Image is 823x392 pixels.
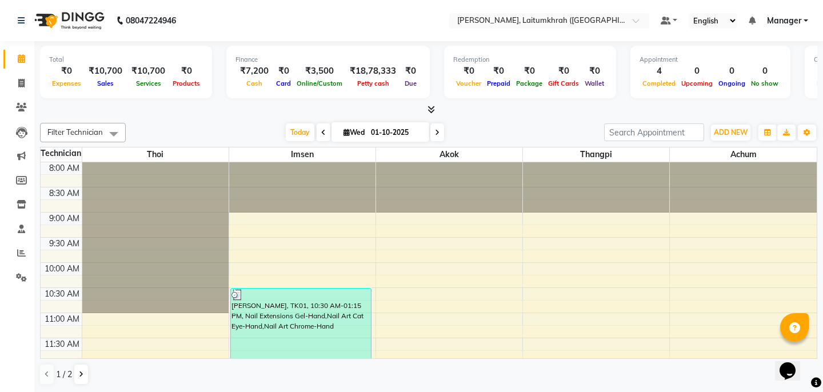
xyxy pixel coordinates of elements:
span: No show [748,79,781,87]
span: Card [273,79,294,87]
div: Total [49,55,203,65]
div: ₹0 [513,65,545,78]
div: Redemption [453,55,607,65]
span: ADD NEW [714,128,748,137]
div: ₹0 [273,65,294,78]
div: 0 [748,65,781,78]
div: ₹0 [49,65,84,78]
div: ₹0 [545,65,582,78]
div: Technician [41,147,82,159]
b: 08047224946 [126,5,176,37]
div: ₹0 [582,65,607,78]
div: 8:00 AM [47,162,82,174]
div: Appointment [640,55,781,65]
button: ADD NEW [711,125,750,141]
div: 4 [640,65,678,78]
iframe: chat widget [775,346,812,381]
span: Prepaid [484,79,513,87]
span: Cash [243,79,265,87]
div: 11:30 AM [42,338,82,350]
span: Due [402,79,420,87]
span: Thangpi [523,147,669,162]
img: logo [29,5,107,37]
div: 0 [678,65,716,78]
input: 2025-10-01 [367,124,425,141]
div: ₹0 [484,65,513,78]
span: Upcoming [678,79,716,87]
div: 9:00 AM [47,213,82,225]
div: 11:00 AM [42,313,82,325]
div: ₹10,700 [127,65,170,78]
span: achum [670,147,817,162]
span: Expenses [49,79,84,87]
span: 1 / 2 [56,369,72,381]
span: Wallet [582,79,607,87]
span: Thoi [82,147,229,162]
div: 9:30 AM [47,238,82,250]
span: Gift Cards [545,79,582,87]
span: Filter Technician [47,127,103,137]
span: Sales [94,79,117,87]
div: ₹18,78,333 [345,65,401,78]
span: Voucher [453,79,484,87]
div: 10:00 AM [42,263,82,275]
span: Akok [376,147,522,162]
span: Manager [767,15,801,27]
input: Search Appointment [604,123,704,141]
span: Completed [640,79,678,87]
span: Today [286,123,314,141]
div: ₹0 [453,65,484,78]
div: 8:30 AM [47,187,82,199]
div: 0 [716,65,748,78]
div: ₹7,200 [235,65,273,78]
div: 10:30 AM [42,288,82,300]
span: Services [133,79,164,87]
span: Products [170,79,203,87]
span: Wed [341,128,367,137]
span: Imsen [229,147,375,162]
span: Petty cash [354,79,392,87]
div: Finance [235,55,421,65]
span: Online/Custom [294,79,345,87]
div: ₹0 [401,65,421,78]
span: Ongoing [716,79,748,87]
div: ₹10,700 [84,65,127,78]
span: Package [513,79,545,87]
div: ₹0 [170,65,203,78]
div: ₹3,500 [294,65,345,78]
